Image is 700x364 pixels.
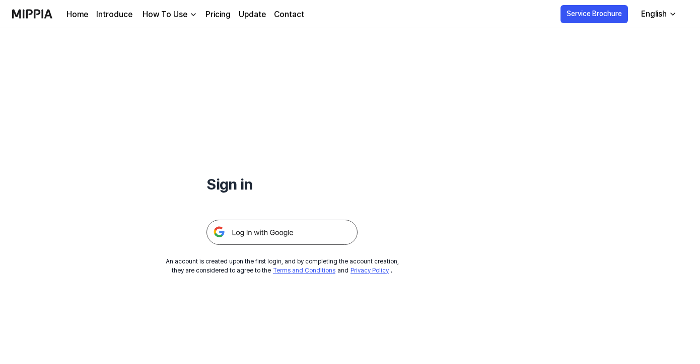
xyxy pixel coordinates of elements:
[639,8,669,20] div: English
[351,267,389,274] a: Privacy Policy
[274,9,304,21] a: Contact
[239,9,266,21] a: Update
[189,11,197,19] img: down
[205,9,231,21] a: Pricing
[166,257,399,275] div: An account is created upon the first login, and by completing the account creation, they are cons...
[273,267,335,274] a: Terms and Conditions
[66,9,88,21] a: Home
[141,9,197,21] button: How To Use
[561,5,628,23] button: Service Brochure
[633,4,683,24] button: English
[141,9,189,21] div: How To Use
[96,9,132,21] a: Introduce
[206,173,358,196] h1: Sign in
[206,220,358,245] img: 구글 로그인 버튼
